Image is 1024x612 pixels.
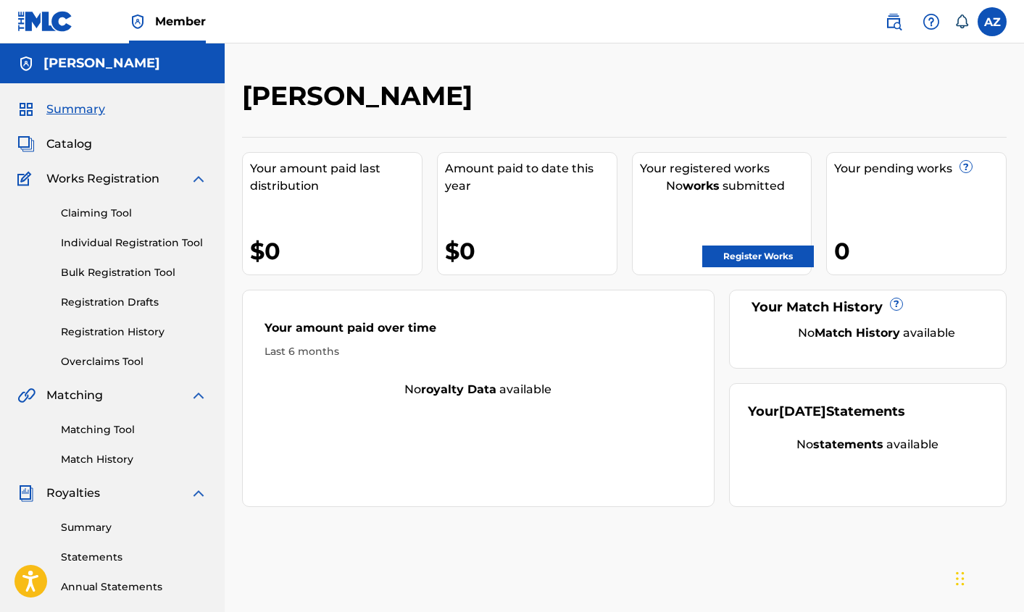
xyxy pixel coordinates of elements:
[445,235,617,267] div: $0
[779,403,826,419] span: [DATE]
[748,298,988,317] div: Your Match History
[960,161,972,172] span: ?
[640,160,812,177] div: Your registered works
[978,7,1007,36] div: User Menu
[748,436,988,453] div: No available
[190,485,207,502] img: expand
[983,396,1024,513] iframe: Resource Center
[243,381,714,398] div: No available
[834,235,1006,267] div: 0
[61,265,207,280] a: Bulk Registration Tool
[834,160,1006,177] div: Your pending works
[17,11,73,32] img: MLC Logo
[954,14,969,29] div: Notifications
[683,179,720,193] strong: works
[61,235,207,251] a: Individual Registration Tool
[879,7,908,36] a: Public Search
[265,319,692,344] div: Your amount paid over time
[250,160,422,195] div: Your amount paid last distribution
[956,557,965,600] div: Drag
[885,13,902,30] img: search
[917,7,946,36] div: Help
[702,246,814,267] a: Register Works
[46,170,159,188] span: Works Registration
[61,295,207,310] a: Registration Drafts
[250,235,422,267] div: $0
[190,387,207,404] img: expand
[61,324,207,340] a: Registration History
[923,13,940,30] img: help
[421,382,496,396] strong: royalty data
[17,387,36,404] img: Matching
[61,206,207,221] a: Claiming Tool
[17,101,35,118] img: Summary
[46,485,100,502] span: Royalties
[61,550,207,565] a: Statements
[46,135,92,153] span: Catalog
[813,437,883,451] strong: statements
[242,80,480,112] h2: [PERSON_NAME]
[891,298,902,310] span: ?
[43,55,160,72] h5: Aris Ziagos
[17,135,92,153] a: CatalogCatalog
[952,542,1024,612] iframe: Chat Widget
[640,177,812,195] div: No submitted
[46,101,105,118] span: Summary
[766,324,988,342] div: No available
[17,485,35,502] img: Royalties
[190,170,207,188] img: expand
[17,101,105,118] a: SummarySummary
[815,326,900,340] strong: Match History
[61,354,207,369] a: Overclaims Tool
[17,55,35,72] img: Accounts
[17,170,36,188] img: Works Registration
[61,520,207,535] a: Summary
[265,344,692,359] div: Last 6 months
[46,387,103,404] span: Matching
[445,160,617,195] div: Amount paid to date this year
[129,13,146,30] img: Top Rightsholder
[61,422,207,437] a: Matching Tool
[748,402,905,422] div: Your Statements
[155,13,206,30] span: Member
[61,452,207,467] a: Match History
[17,135,35,153] img: Catalog
[61,579,207,595] a: Annual Statements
